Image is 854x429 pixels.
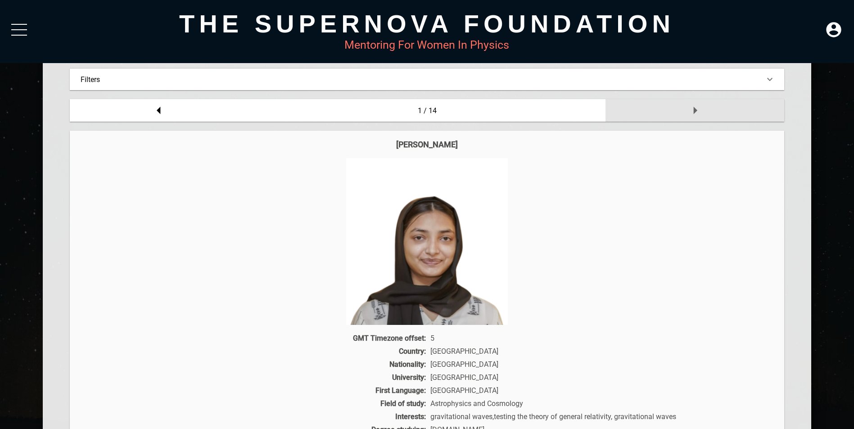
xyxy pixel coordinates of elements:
[79,347,428,356] div: Country:
[79,360,428,369] div: Nationality:
[428,412,775,421] div: gravitational waves,testing the theory of general relativity, gravitational waves
[428,399,775,408] div: Astrophysics and Cosmology
[428,334,775,342] div: 5
[428,373,775,382] div: [GEOGRAPHIC_DATA]
[81,75,773,84] div: Filters
[79,140,775,149] div: [PERSON_NAME]
[43,38,811,51] div: Mentoring For Women In Physics
[428,360,775,369] div: [GEOGRAPHIC_DATA]
[79,334,428,342] div: GMT Timezone offset:
[79,373,428,382] div: University:
[249,99,606,122] div: 1 / 14
[428,347,775,356] div: [GEOGRAPHIC_DATA]
[43,9,811,38] div: The Supernova Foundation
[70,68,784,90] div: Filters
[79,412,428,421] div: Interests:
[428,386,775,395] div: [GEOGRAPHIC_DATA]
[79,386,428,395] div: First Language:
[79,399,428,408] div: Field of study:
